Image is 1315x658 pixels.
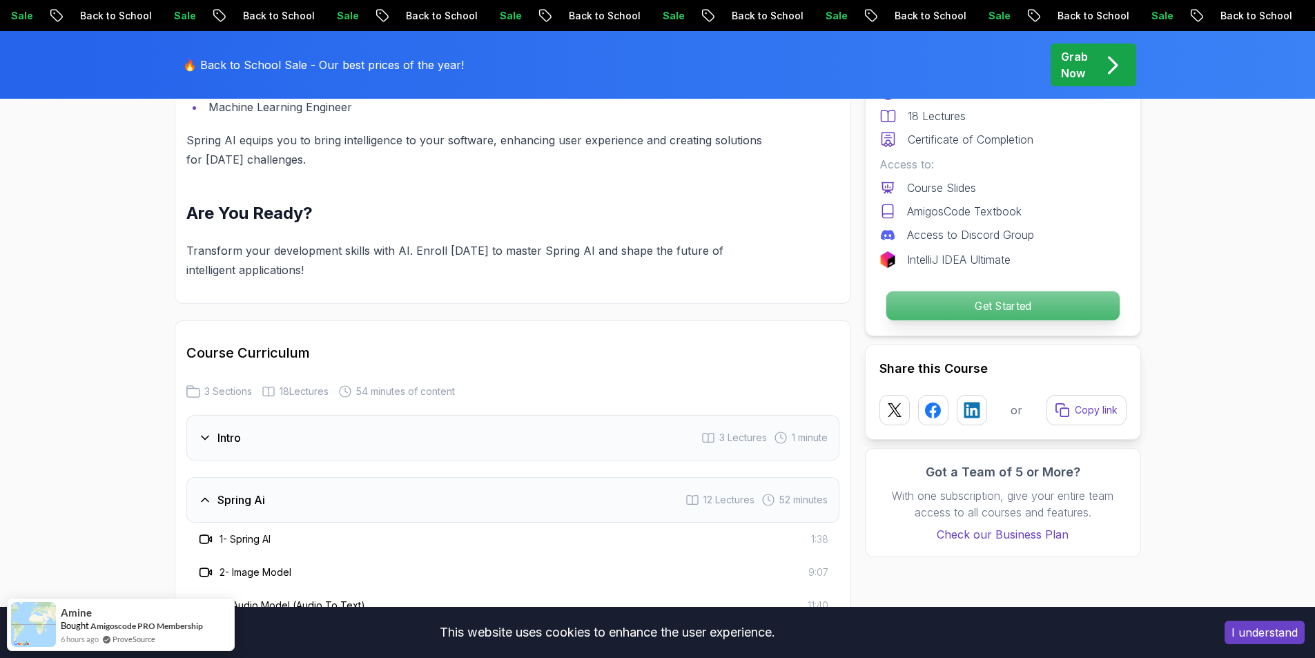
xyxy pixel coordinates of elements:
[792,431,828,445] span: 1 minute
[186,130,774,169] p: Spring AI equips you to bring intelligence to your software, enhancing user experience and creati...
[217,492,265,508] h3: Spring Ai
[220,565,291,579] h3: 2 - Image Model
[719,431,767,445] span: 3 Lectures
[907,251,1011,268] p: IntelliJ IDEA Ultimate
[356,385,455,398] span: 54 minutes of content
[186,202,774,224] h2: Are You Ready?
[61,633,99,645] span: 6 hours ago
[220,532,271,546] h3: 1 - Spring AI
[222,9,316,23] p: Back to School
[59,9,153,23] p: Back to School
[217,429,241,446] h3: Intro
[879,463,1127,482] h3: Got a Team of 5 or More?
[61,620,89,631] span: Bought
[186,241,774,280] p: Transform your development skills with AI. Enroll [DATE] to master Spring AI and shape the future...
[885,291,1120,321] button: Get Started
[642,9,686,23] p: Sale
[1075,403,1118,417] p: Copy link
[879,487,1127,521] p: With one subscription, give your entire team access to all courses and features.
[186,343,839,362] h2: Course Curriculum
[280,385,329,398] span: 18 Lectures
[1061,48,1088,81] p: Grab Now
[1037,9,1131,23] p: Back to School
[711,9,805,23] p: Back to School
[907,226,1034,243] p: Access to Discord Group
[879,526,1127,543] a: Check our Business Plan
[11,602,56,647] img: provesource social proof notification image
[811,532,828,546] span: 1:38
[879,156,1127,173] p: Access to:
[703,493,754,507] span: 12 Lectures
[479,9,523,23] p: Sale
[879,359,1127,378] h2: Share this Course
[183,57,464,73] p: 🔥 Back to School Sale - Our best prices of the year!
[186,415,839,461] button: Intro3 Lectures 1 minute
[886,291,1119,320] p: Get Started
[204,97,774,117] li: Machine Learning Engineer
[879,251,896,268] img: jetbrains logo
[10,617,1204,648] div: This website uses cookies to enhance the user experience.
[808,565,828,579] span: 9:07
[90,620,203,632] a: Amigoscode PRO Membership
[61,607,92,619] span: Amine
[220,599,365,612] h3: 3 - Audio Model (Audio To Text)
[808,599,828,612] span: 11:40
[908,108,966,124] p: 18 Lectures
[1131,9,1175,23] p: Sale
[1200,9,1294,23] p: Back to School
[186,477,839,523] button: Spring Ai12 Lectures 52 minutes
[907,180,976,196] p: Course Slides
[113,633,155,645] a: ProveSource
[968,9,1012,23] p: Sale
[548,9,642,23] p: Back to School
[907,203,1022,220] p: AmigosCode Textbook
[874,9,968,23] p: Back to School
[204,385,252,398] span: 3 Sections
[385,9,479,23] p: Back to School
[316,9,360,23] p: Sale
[908,131,1033,148] p: Certificate of Completion
[805,9,849,23] p: Sale
[1225,621,1305,644] button: Accept cookies
[779,493,828,507] span: 52 minutes
[1046,395,1127,425] button: Copy link
[1011,402,1022,418] p: or
[153,9,197,23] p: Sale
